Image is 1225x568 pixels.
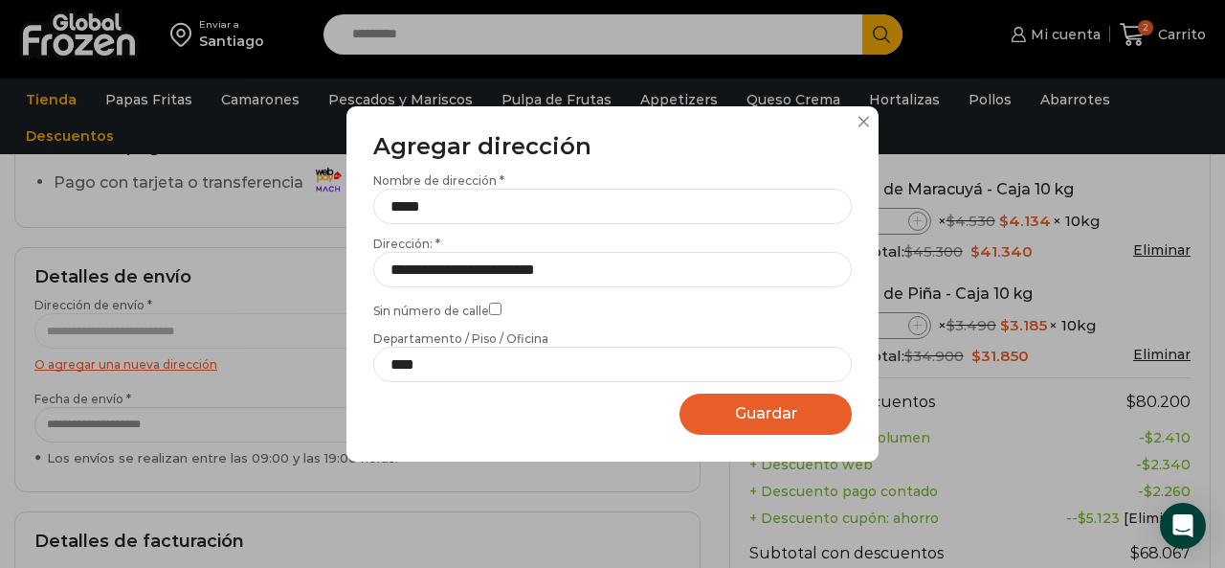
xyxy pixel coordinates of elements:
input: Departamento / Piso / Oficina [373,347,852,382]
label: Departamento / Piso / Oficina [373,330,852,382]
button: Guardar [679,394,852,435]
label: Nombre de dirección * [373,172,852,224]
input: Dirección: * [373,252,852,287]
input: Nombre de dirección * [373,189,852,224]
input: Sin número de calle [489,303,501,315]
h3: Agregar dirección [373,133,852,161]
div: Open Intercom Messenger [1160,503,1206,549]
span: Guardar [735,404,797,422]
label: Dirección: * [373,236,852,287]
label: Sin número de calle [373,299,852,319]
